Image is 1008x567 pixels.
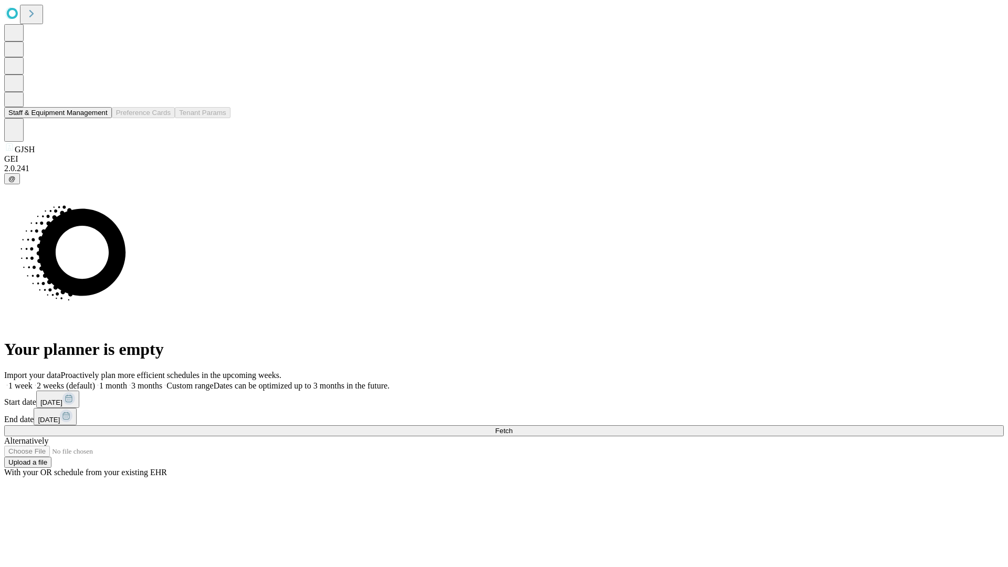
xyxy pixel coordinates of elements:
button: [DATE] [34,408,77,425]
button: Tenant Params [175,107,230,118]
span: Dates can be optimized up to 3 months in the future. [214,381,390,390]
button: @ [4,173,20,184]
span: With your OR schedule from your existing EHR [4,468,167,477]
span: 2 weeks (default) [37,381,95,390]
button: Preference Cards [112,107,175,118]
span: 3 months [131,381,162,390]
span: Fetch [495,427,512,435]
div: GEI [4,154,1004,164]
span: [DATE] [38,416,60,424]
button: Staff & Equipment Management [4,107,112,118]
button: Upload a file [4,457,51,468]
div: Start date [4,391,1004,408]
span: Alternatively [4,436,48,445]
span: Proactively plan more efficient schedules in the upcoming weeks. [61,371,281,380]
button: [DATE] [36,391,79,408]
button: Fetch [4,425,1004,436]
span: GJSH [15,145,35,154]
span: Import your data [4,371,61,380]
span: Custom range [166,381,213,390]
span: 1 month [99,381,127,390]
div: End date [4,408,1004,425]
h1: Your planner is empty [4,340,1004,359]
span: 1 week [8,381,33,390]
span: @ [8,175,16,183]
span: [DATE] [40,398,62,406]
div: 2.0.241 [4,164,1004,173]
